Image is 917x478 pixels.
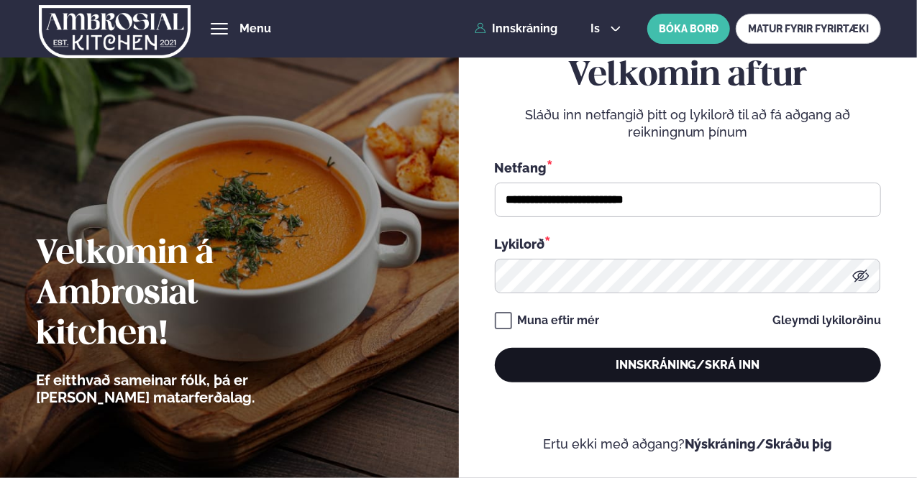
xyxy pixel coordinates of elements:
a: Gleymdi lykilorðinu [772,315,881,326]
span: is [590,23,604,35]
h2: Velkomin á Ambrosial kitchen! [36,234,334,355]
div: Netfang [495,158,881,177]
button: Innskráning/Skrá inn [495,348,881,382]
button: BÓKA BORÐ [647,14,730,44]
img: logo [39,2,191,61]
div: Lykilorð [495,234,881,253]
h2: Velkomin aftur [495,56,881,96]
p: Ef eitthvað sameinar fólk, þá er [PERSON_NAME] matarferðalag. [36,372,334,406]
p: Sláðu inn netfangið þitt og lykilorð til að fá aðgang að reikningnum þínum [495,106,881,141]
button: is [579,23,633,35]
button: hamburger [211,20,228,37]
p: Ertu ekki með aðgang? [495,436,881,453]
a: Nýskráning/Skráðu þig [685,436,833,451]
a: MATUR FYRIR FYRIRTÆKI [736,14,881,44]
a: Innskráning [475,22,557,35]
